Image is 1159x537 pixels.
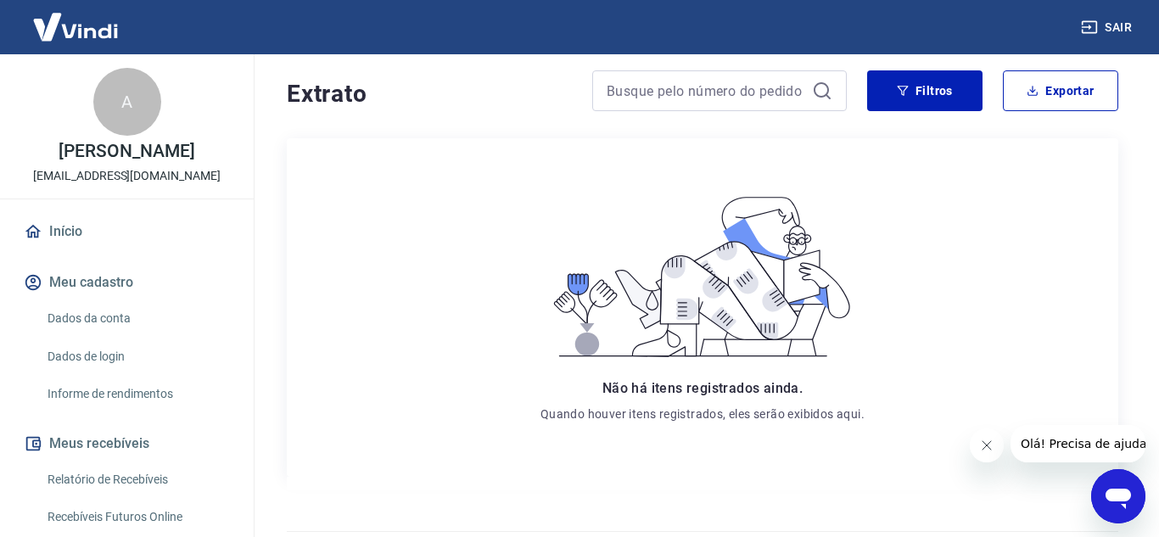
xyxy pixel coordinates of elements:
[970,428,1004,462] iframe: Fechar mensagem
[1011,425,1145,462] iframe: Mensagem da empresa
[867,70,983,111] button: Filtros
[540,406,865,422] p: Quando houver itens registrados, eles serão exibidos aqui.
[287,77,572,111] h4: Extrato
[20,264,233,301] button: Meu cadastro
[93,68,161,136] div: A
[20,213,233,250] a: Início
[1078,12,1139,43] button: Sair
[10,12,143,25] span: Olá! Precisa de ajuda?
[41,339,233,374] a: Dados de login
[59,143,194,160] p: [PERSON_NAME]
[20,425,233,462] button: Meus recebíveis
[33,167,221,185] p: [EMAIL_ADDRESS][DOMAIN_NAME]
[41,301,233,336] a: Dados da conta
[41,377,233,411] a: Informe de rendimentos
[1003,70,1118,111] button: Exportar
[1091,469,1145,523] iframe: Botão para abrir a janela de mensagens
[20,1,131,53] img: Vindi
[41,462,233,497] a: Relatório de Recebíveis
[602,380,803,396] span: Não há itens registrados ainda.
[41,500,233,534] a: Recebíveis Futuros Online
[607,78,805,103] input: Busque pelo número do pedido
